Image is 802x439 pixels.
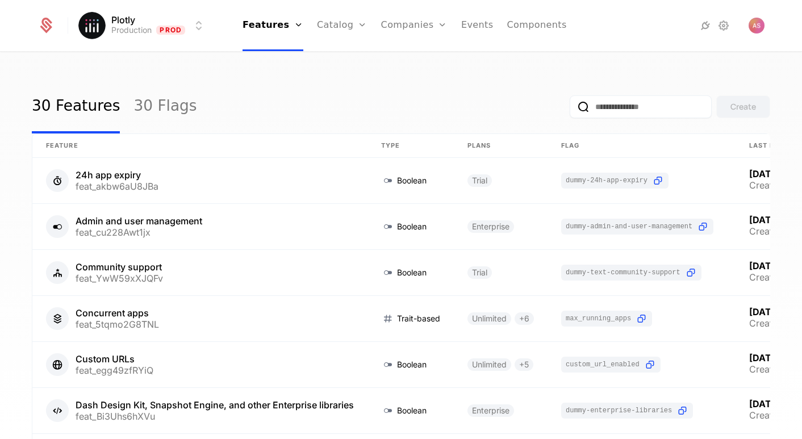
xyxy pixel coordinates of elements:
a: Integrations [699,19,712,32]
span: Prod [156,26,185,35]
span: Plotly [111,15,135,24]
div: Create [730,101,756,112]
button: Create [716,95,770,118]
button: Select environment [82,13,206,38]
a: 30 Flags [133,80,197,133]
div: Production [111,24,152,36]
button: Open user button [749,18,765,34]
th: Type [367,134,454,158]
img: Plotly [78,12,106,39]
th: Feature [32,134,367,158]
a: 30 Features [32,80,120,133]
a: Settings [717,19,730,32]
th: Flag [548,134,736,158]
img: Adam Schroeder [749,18,765,34]
th: Plans [454,134,548,158]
